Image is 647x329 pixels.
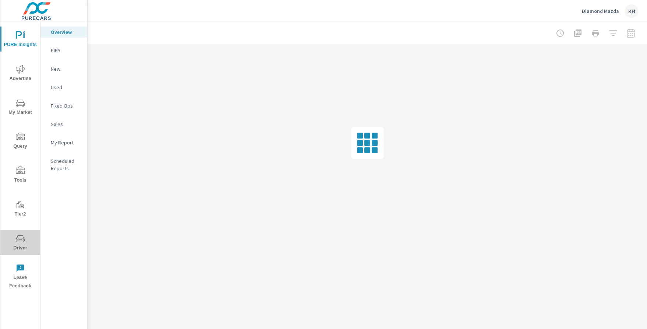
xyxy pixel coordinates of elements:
div: Overview [40,27,87,38]
div: New [40,63,87,74]
div: KH [625,4,638,18]
p: Used [51,84,81,91]
div: Fixed Ops [40,100,87,111]
div: My Report [40,137,87,148]
span: Driver [3,234,38,252]
p: Overview [51,28,81,36]
span: Tier2 [3,200,38,218]
p: Fixed Ops [51,102,81,109]
div: Scheduled Reports [40,155,87,174]
p: PIPA [51,47,81,54]
span: PURE Insights [3,31,38,49]
p: Diamond Mazda [582,8,619,14]
p: New [51,65,81,73]
p: Scheduled Reports [51,157,81,172]
div: Sales [40,119,87,130]
span: Advertise [3,65,38,83]
div: PIPA [40,45,87,56]
div: Used [40,82,87,93]
div: nav menu [0,22,40,293]
p: Sales [51,120,81,128]
span: Leave Feedback [3,264,38,290]
span: Query [3,133,38,151]
span: Tools [3,167,38,185]
span: My Market [3,99,38,117]
p: My Report [51,139,81,146]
